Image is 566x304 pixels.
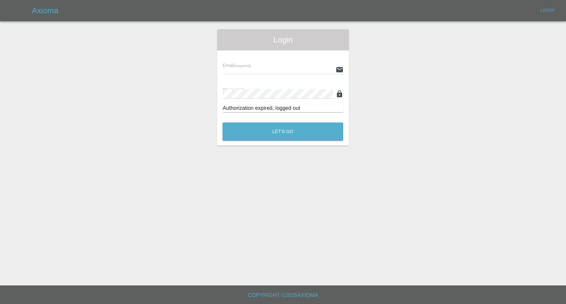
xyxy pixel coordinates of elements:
[222,87,260,92] span: Password
[243,88,260,92] small: (required)
[5,291,561,300] h6: Copyright © 2025 Axioma
[222,63,251,68] span: Email
[222,122,343,141] button: Let's Go
[234,64,251,68] small: (required)
[537,5,558,16] a: Login
[32,5,58,16] h5: Axioma
[222,35,343,45] span: Login
[222,104,343,112] div: Authorization expired, logged out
